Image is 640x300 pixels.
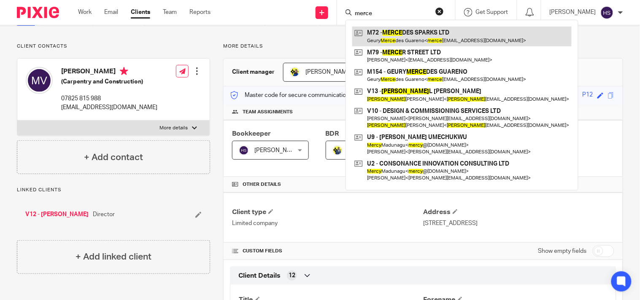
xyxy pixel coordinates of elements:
p: Client contacts [17,43,210,50]
img: Dennis-Starbridge.jpg [332,145,343,155]
a: Reports [189,8,211,16]
h4: Address [423,208,614,217]
h5: (Carpentry and Construction) [61,78,157,86]
a: Email [104,8,118,16]
label: Show empty fields [538,247,587,255]
p: [PERSON_NAME] [550,8,596,16]
a: V12 - [PERSON_NAME] [25,210,89,219]
span: Team assignments [243,109,293,115]
span: Director [93,210,115,219]
span: Client Details [238,271,281,280]
span: Bookkeeper [232,130,271,137]
button: Clear [435,7,444,16]
span: BDR [326,130,339,137]
h4: + Add contact [84,151,143,164]
img: Bobo-Starbridge%201.jpg [290,67,300,77]
img: Pixie [17,7,59,18]
span: Other details [243,181,281,188]
p: Linked clients [17,187,210,193]
p: More details [159,125,188,131]
h4: CUSTOM FIELDS [232,248,423,254]
i: Primary [120,67,128,75]
h4: + Add linked client [76,250,151,263]
a: Clients [131,8,150,16]
span: 12 [289,271,295,280]
h4: [PERSON_NAME] [61,67,157,78]
input: Search [354,10,430,18]
img: svg%3E [600,6,614,19]
p: More details [223,43,623,50]
h3: Client manager [232,68,275,76]
div: P12 [583,91,593,100]
p: [STREET_ADDRESS] [423,219,614,228]
h4: Client type [232,208,423,217]
span: [PERSON_NAME] [305,69,352,75]
a: Work [78,8,92,16]
p: 07825 815 988 [61,94,157,103]
p: Master code for secure communications and files [230,91,375,99]
span: [PERSON_NAME] [254,147,301,153]
p: [EMAIL_ADDRESS][DOMAIN_NAME] [61,103,157,112]
img: svg%3E [26,67,53,94]
a: Team [163,8,177,16]
span: Get Support [476,9,508,15]
img: svg%3E [239,145,249,155]
p: Limited company [232,219,423,228]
